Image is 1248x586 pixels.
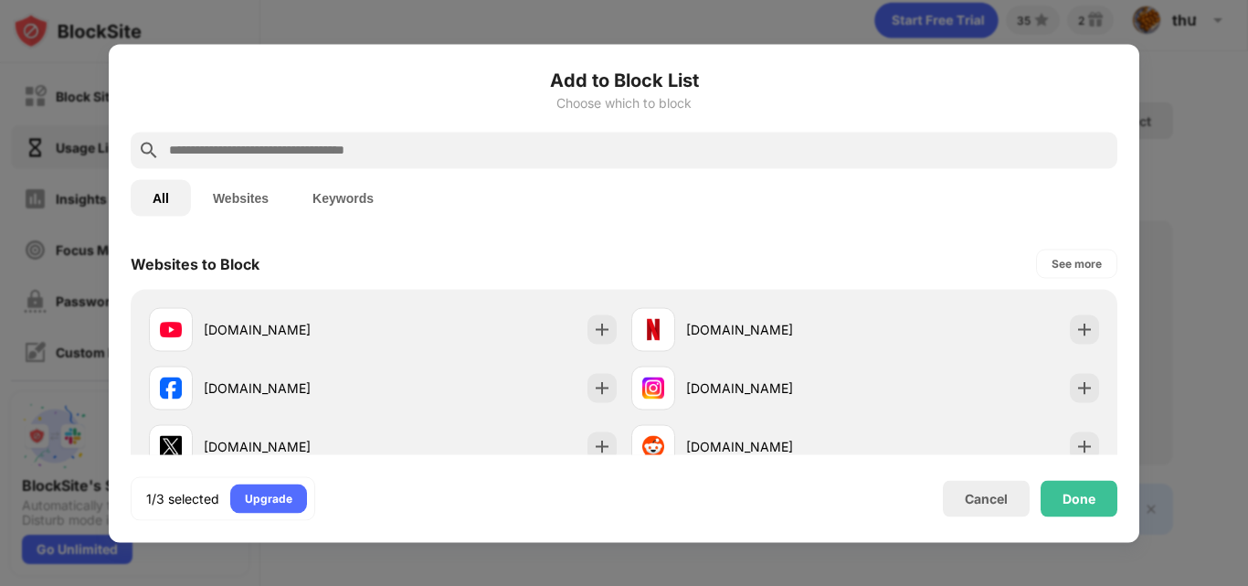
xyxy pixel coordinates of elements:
[191,179,291,216] button: Websites
[131,254,259,272] div: Websites to Block
[686,437,865,456] div: [DOMAIN_NAME]
[160,435,182,457] img: favicons
[642,435,664,457] img: favicons
[965,491,1008,506] div: Cancel
[204,378,383,398] div: [DOMAIN_NAME]
[642,318,664,340] img: favicons
[138,139,160,161] img: search.svg
[245,489,292,507] div: Upgrade
[131,179,191,216] button: All
[204,320,383,339] div: [DOMAIN_NAME]
[1052,254,1102,272] div: See more
[131,95,1117,110] div: Choose which to block
[131,66,1117,93] h6: Add to Block List
[686,320,865,339] div: [DOMAIN_NAME]
[160,377,182,399] img: favicons
[642,377,664,399] img: favicons
[291,179,396,216] button: Keywords
[686,378,865,398] div: [DOMAIN_NAME]
[146,489,219,507] div: 1/3 selected
[204,437,383,456] div: [DOMAIN_NAME]
[1063,491,1095,506] div: Done
[160,318,182,340] img: favicons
